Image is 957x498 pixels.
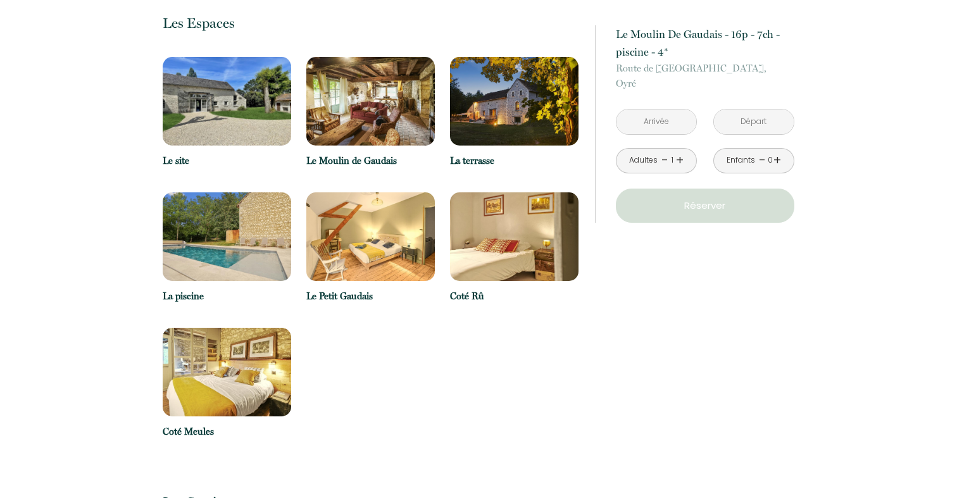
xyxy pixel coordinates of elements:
[767,154,773,166] div: 0
[163,192,291,281] img: 17556031712629.jpg
[620,198,790,213] p: Réserver
[306,192,435,281] img: 17556032220951.jpg
[669,154,675,166] div: 1
[616,61,794,76] span: Route de [GEOGRAPHIC_DATA],
[163,328,291,416] img: 17556033318141.jpg
[727,154,755,166] div: Enfants
[306,57,435,146] img: 1755603069867.jpg
[450,57,579,146] img: 17556031321652.jpg
[661,151,668,170] a: -
[629,154,658,166] div: Adultes
[163,289,291,304] p: La piscine
[616,109,696,134] input: Arrivée
[163,153,291,168] p: Le site
[714,109,794,134] input: Départ
[616,189,794,223] button: Réserver
[903,441,948,489] iframe: Chat
[306,289,435,304] p: Le Petit Gaudais
[450,192,579,281] img: 1755603308738.jpg
[759,151,766,170] a: -
[616,25,794,61] p: Le Moulin De Gaudais - 16p - 7ch - piscine - 4*
[450,289,579,304] p: Coté Rû
[306,153,435,168] p: Le Moulin de Gaudais
[163,424,291,439] p: Coté Meules
[773,151,781,170] a: +
[163,57,291,146] img: 17290974999024.jpg
[676,151,684,170] a: +
[450,153,579,168] p: La terrasse
[163,15,578,32] p: Les Espaces
[616,61,794,91] p: Oyré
